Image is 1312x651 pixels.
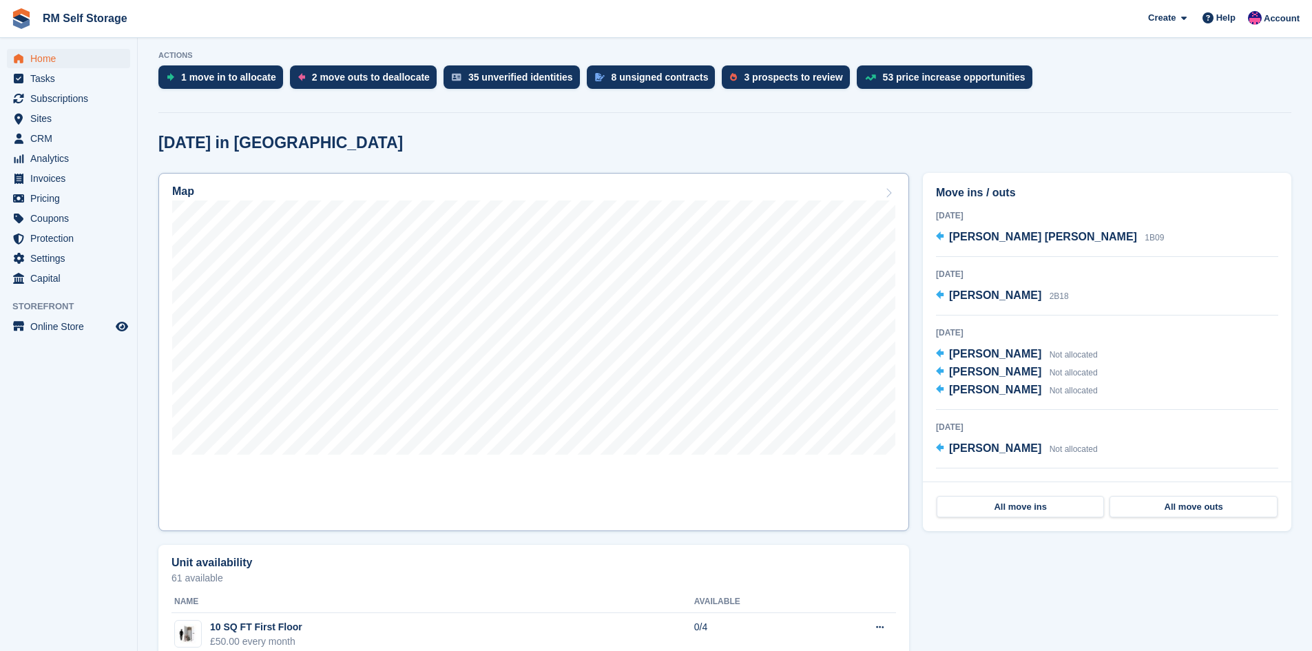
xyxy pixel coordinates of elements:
div: 1 move in to allocate [181,72,276,83]
div: 53 price increase opportunities [883,72,1025,83]
span: Tasks [30,69,113,88]
th: Name [171,591,694,613]
span: [PERSON_NAME] [949,442,1041,454]
span: Invoices [30,169,113,188]
a: All move outs [1110,496,1277,518]
a: [PERSON_NAME] Not allocated [936,364,1098,382]
a: menu [7,229,130,248]
span: Pricing [30,189,113,208]
div: 8 unsigned contracts [612,72,709,83]
a: [PERSON_NAME] [PERSON_NAME] 1B09 [936,229,1164,247]
a: [PERSON_NAME] Not allocated [936,440,1098,458]
a: menu [7,109,130,128]
a: [PERSON_NAME] Not allocated [936,382,1098,400]
a: menu [7,269,130,288]
span: Create [1148,11,1176,25]
a: menu [7,129,130,148]
a: All move ins [937,496,1104,518]
img: 10-sqft-unit.jpg [175,624,201,644]
span: Coupons [30,209,113,228]
a: menu [7,317,130,336]
span: [PERSON_NAME] [949,366,1041,378]
a: menu [7,149,130,168]
img: move_outs_to_deallocate_icon-f764333ba52eb49d3ac5e1228854f67142a1ed5810a6f6cc68b1a99e826820c5.svg [298,73,305,81]
span: 2B18 [1050,291,1069,301]
a: menu [7,249,130,268]
div: [DATE] [936,327,1278,339]
a: Map [158,173,909,531]
h2: Unit availability [171,557,252,569]
span: Analytics [30,149,113,168]
p: 61 available [171,573,896,583]
p: ACTIONS [158,51,1291,60]
a: [PERSON_NAME] 2B18 [936,287,1069,305]
span: Subscriptions [30,89,113,108]
a: menu [7,89,130,108]
span: Protection [30,229,113,248]
a: menu [7,189,130,208]
a: 8 unsigned contracts [587,65,722,96]
th: Available [694,591,818,613]
div: 35 unverified identities [468,72,573,83]
a: Preview store [114,318,130,335]
div: £50.00 every month [210,634,302,649]
span: Storefront [12,300,137,313]
span: Online Store [30,317,113,336]
span: Settings [30,249,113,268]
h2: Map [172,185,194,198]
a: 53 price increase opportunities [857,65,1039,96]
a: 35 unverified identities [444,65,587,96]
a: menu [7,169,130,188]
a: 1 move in to allocate [158,65,290,96]
div: [DATE] [936,421,1278,433]
a: RM Self Storage [37,7,133,30]
span: Help [1216,11,1236,25]
h2: Move ins / outs [936,185,1278,201]
div: [DATE] [936,209,1278,222]
span: Not allocated [1050,386,1098,395]
span: Capital [30,269,113,288]
span: CRM [30,129,113,148]
div: [DATE] [936,268,1278,280]
span: [PERSON_NAME] [949,348,1041,360]
a: menu [7,49,130,68]
span: Account [1264,12,1300,25]
span: [PERSON_NAME] [949,289,1041,301]
a: menu [7,69,130,88]
a: [PERSON_NAME] Not allocated [936,346,1098,364]
img: prospect-51fa495bee0391a8d652442698ab0144808aea92771e9ea1ae160a38d050c398.svg [730,73,737,81]
span: 1B09 [1145,233,1164,242]
div: [DATE] [936,479,1278,492]
div: 3 prospects to review [744,72,842,83]
span: Home [30,49,113,68]
img: move_ins_to_allocate_icon-fdf77a2bb77ea45bf5b3d319d69a93e2d87916cf1d5bf7949dd705db3b84f3ca.svg [167,73,174,81]
img: verify_identity-adf6edd0f0f0b5bbfe63781bf79b02c33cf7c696d77639b501bdc392416b5a36.svg [452,73,461,81]
span: Not allocated [1050,444,1098,454]
img: price_increase_opportunities-93ffe204e8149a01c8c9dc8f82e8f89637d9d84a8eef4429ea346261dce0b2c0.svg [865,74,876,81]
a: menu [7,209,130,228]
span: [PERSON_NAME] [PERSON_NAME] [949,231,1137,242]
span: Not allocated [1050,350,1098,360]
a: 3 prospects to review [722,65,856,96]
div: 2 move outs to deallocate [312,72,430,83]
img: Roger Marsh [1248,11,1262,25]
img: stora-icon-8386f47178a22dfd0bd8f6a31ec36ba5ce8667c1dd55bd0f319d3a0aa187defe.svg [11,8,32,29]
span: Sites [30,109,113,128]
div: 10 SQ FT First Floor [210,620,302,634]
a: 2 move outs to deallocate [290,65,444,96]
span: Not allocated [1050,368,1098,378]
span: [PERSON_NAME] [949,384,1041,395]
img: contract_signature_icon-13c848040528278c33f63329250d36e43548de30e8caae1d1a13099fd9432cc5.svg [595,73,605,81]
h2: [DATE] in [GEOGRAPHIC_DATA] [158,134,403,152]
